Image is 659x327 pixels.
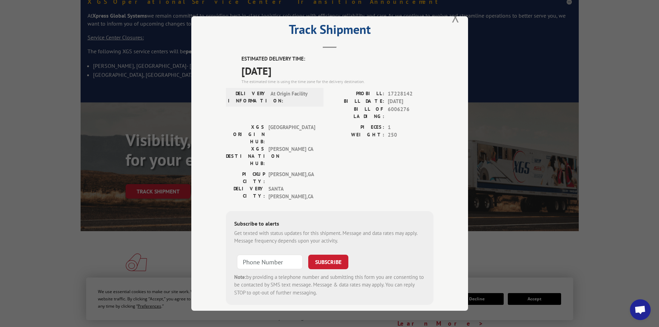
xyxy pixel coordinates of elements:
[234,274,246,280] strong: Note:
[388,131,433,139] span: 250
[330,131,384,139] label: WEIGHT:
[241,55,433,63] label: ESTIMATED DELIVERY TIME:
[234,273,425,297] div: by providing a telephone number and submitting this form you are consenting to be contacted by SM...
[226,145,265,167] label: XGS DESTINATION HUB:
[237,255,303,269] input: Phone Number
[268,124,315,145] span: [GEOGRAPHIC_DATA]
[388,98,433,106] span: [DATE]
[452,8,459,26] button: Close modal
[234,219,425,229] div: Subscribe to alerts
[271,90,317,105] span: At Origin Facility
[388,106,433,120] span: 6006276
[388,124,433,131] span: 1
[330,124,384,131] label: PIECES:
[268,185,315,201] span: SANTA [PERSON_NAME] , CA
[241,63,433,79] span: [DATE]
[388,90,433,98] span: 17228142
[268,171,315,185] span: [PERSON_NAME] , GA
[241,79,433,85] div: The estimated time is using the time zone for the delivery destination.
[330,90,384,98] label: PROBILL:
[226,171,265,185] label: PICKUP CITY:
[330,98,384,106] label: BILL DATE:
[226,185,265,201] label: DELIVERY CITY:
[330,106,384,120] label: BILL OF LADING:
[268,145,315,167] span: [PERSON_NAME] CA
[308,255,348,269] button: SUBSCRIBE
[228,90,267,105] label: DELIVERY INFORMATION:
[630,299,651,320] a: Open chat
[226,25,433,38] h2: Track Shipment
[234,229,425,245] div: Get texted with status updates for this shipment. Message and data rates may apply. Message frequ...
[226,124,265,145] label: XGS ORIGIN HUB:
